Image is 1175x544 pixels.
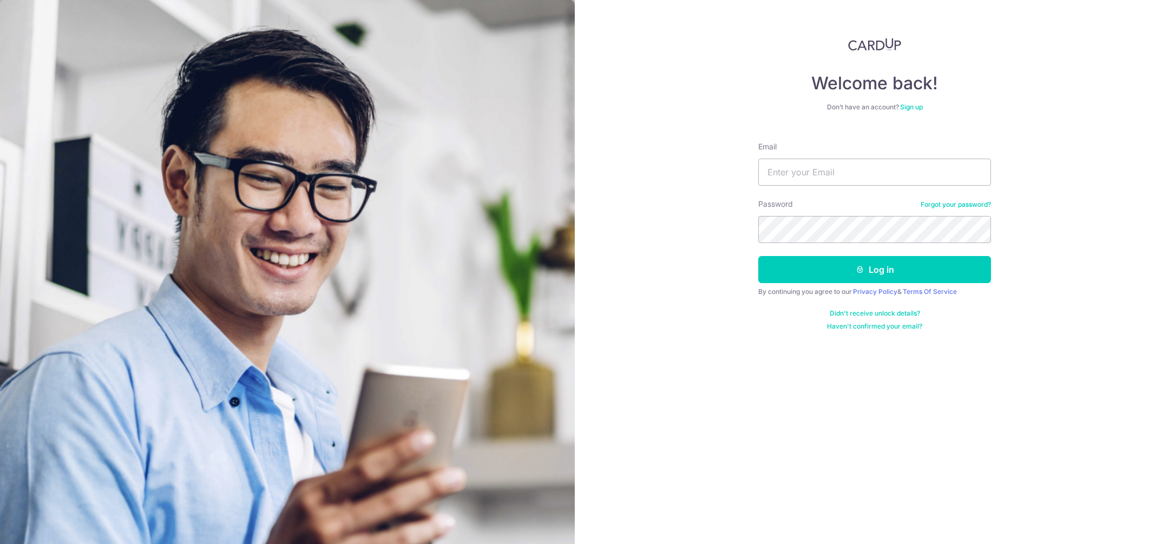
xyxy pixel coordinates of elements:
[758,256,991,283] button: Log in
[921,200,991,209] a: Forgot your password?
[758,287,991,296] div: By continuing you agree to our &
[903,287,957,296] a: Terms Of Service
[758,141,777,152] label: Email
[758,159,991,186] input: Enter your Email
[758,199,793,209] label: Password
[853,287,897,296] a: Privacy Policy
[758,103,991,112] div: Don’t have an account?
[758,73,991,94] h4: Welcome back!
[827,322,922,331] a: Haven't confirmed your email?
[848,38,901,51] img: CardUp Logo
[830,309,920,318] a: Didn't receive unlock details?
[900,103,923,111] a: Sign up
